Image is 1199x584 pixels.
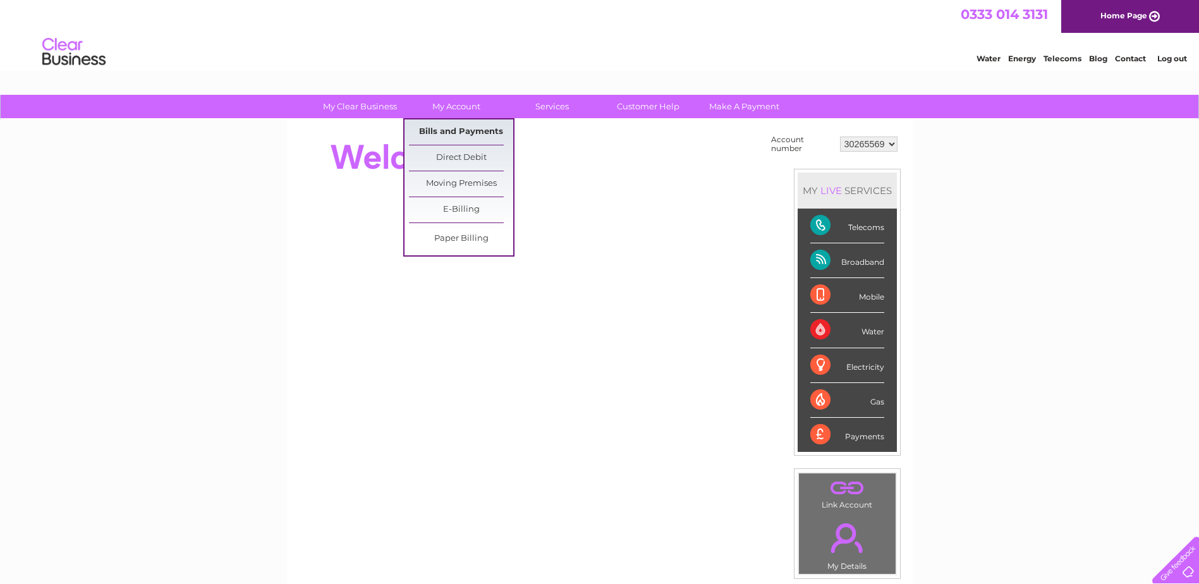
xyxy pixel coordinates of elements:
[1115,54,1146,63] a: Contact
[810,313,884,348] div: Water
[961,6,1048,22] a: 0333 014 3131
[810,418,884,452] div: Payments
[810,383,884,418] div: Gas
[810,278,884,313] div: Mobile
[308,95,412,118] a: My Clear Business
[409,119,513,145] a: Bills and Payments
[500,95,604,118] a: Services
[596,95,700,118] a: Customer Help
[692,95,796,118] a: Make A Payment
[1008,54,1036,63] a: Energy
[1044,54,1081,63] a: Telecoms
[1157,54,1187,63] a: Log out
[810,348,884,383] div: Electricity
[802,516,892,560] a: .
[802,477,892,499] a: .
[1089,54,1107,63] a: Blog
[810,243,884,278] div: Broadband
[798,173,897,209] div: MY SERVICES
[409,226,513,252] a: Paper Billing
[404,95,508,118] a: My Account
[768,132,837,156] td: Account number
[42,33,106,71] img: logo.png
[977,54,1001,63] a: Water
[409,145,513,171] a: Direct Debit
[810,209,884,243] div: Telecoms
[301,7,899,61] div: Clear Business is a trading name of Verastar Limited (registered in [GEOGRAPHIC_DATA] No. 3667643...
[798,473,896,513] td: Link Account
[409,197,513,222] a: E-Billing
[818,185,844,197] div: LIVE
[798,513,896,575] td: My Details
[409,171,513,197] a: Moving Premises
